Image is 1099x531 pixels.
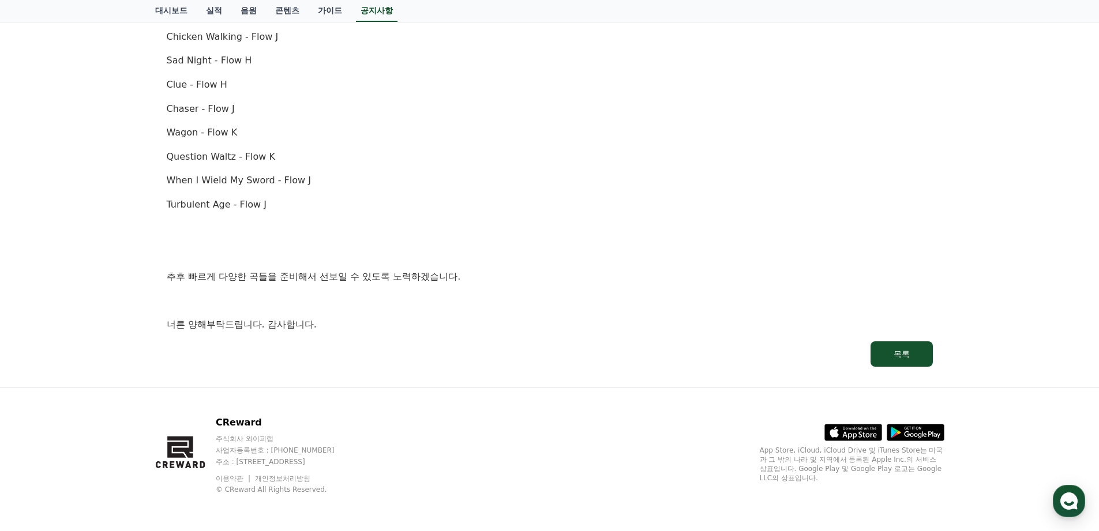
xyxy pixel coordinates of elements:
p: 주소 : [STREET_ADDRESS] [216,457,357,466]
p: 너른 양해부탁드립니다. 감사합니다. [167,317,933,332]
a: 목록 [167,341,933,367]
p: © CReward All Rights Reserved. [216,485,357,494]
a: 대화 [76,366,149,394]
p: Chaser - Flow J [167,101,933,116]
span: 대화 [106,383,119,393]
p: Sad Night - Flow H [167,53,933,68]
p: Chicken Walking - Flow J [167,29,933,44]
p: App Store, iCloud, iCloud Drive 및 iTunes Store는 미국과 그 밖의 나라 및 지역에서 등록된 Apple Inc.의 서비스 상표입니다. Goo... [760,446,944,483]
p: 주식회사 와이피랩 [216,434,357,443]
a: 홈 [3,366,76,394]
p: Clue - Flow H [167,77,933,92]
p: 추후 빠르게 다양한 곡들을 준비해서 선보일 수 있도록 노력하겠습니다. [167,269,933,284]
button: 목록 [871,341,933,367]
p: 사업자등록번호 : [PHONE_NUMBER] [216,446,357,455]
a: 개인정보처리방침 [255,474,310,483]
p: When I Wield My Sword - Flow J [167,173,933,188]
a: 설정 [149,366,222,394]
div: 목록 [894,348,910,360]
p: Wagon - Flow K [167,125,933,140]
p: CReward [216,416,357,430]
span: 설정 [178,383,192,392]
span: 홈 [36,383,43,392]
p: Turbulent Age - Flow J [167,197,933,212]
p: Question Waltz - Flow K [167,149,933,164]
a: 이용약관 [216,474,252,483]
